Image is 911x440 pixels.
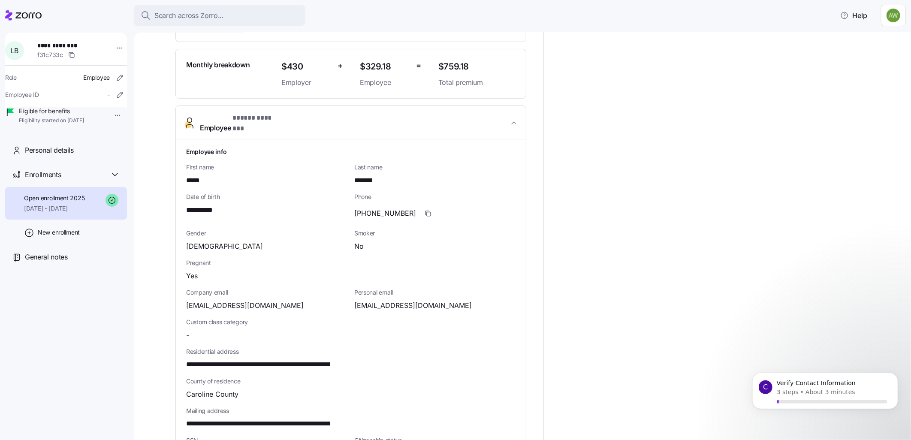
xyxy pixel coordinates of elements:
span: Role [5,73,17,82]
span: Custom class category [186,318,347,326]
span: Employee [83,73,110,82]
span: $329.18 [360,60,409,74]
span: $430 [281,60,331,74]
span: [EMAIL_ADDRESS][DOMAIN_NAME] [186,300,304,311]
span: Pregnant [186,259,516,267]
span: Yes [186,271,198,281]
span: General notes [25,252,68,262]
span: County of residence [186,377,516,386]
span: Search across Zorro... [154,10,224,21]
span: Residential address [186,347,516,356]
h1: Employee info [186,147,516,156]
span: [PHONE_NUMBER] [354,208,416,219]
span: Gender [186,229,347,238]
span: Smoker [354,229,516,238]
span: Eligible for benefits [19,107,84,115]
span: Eligibility started on [DATE] [19,117,84,124]
span: [DATE] - [DATE] [24,204,84,213]
span: [EMAIL_ADDRESS][DOMAIN_NAME] [354,300,472,311]
span: = [416,60,421,72]
span: Open enrollment 2025 [24,194,84,202]
span: Phone [354,193,516,201]
span: Total premium [438,77,516,88]
span: - [186,330,189,341]
span: Date of birth [186,193,347,201]
span: No [354,241,364,252]
button: Search across Zorro... [134,5,305,26]
span: Monthly breakdown [186,60,250,70]
iframe: Intercom notifications message [739,363,911,436]
span: f31c733c [37,51,63,59]
span: First name [186,163,347,172]
span: Company email [186,288,347,297]
span: Employee [360,77,409,88]
span: + [338,60,343,72]
span: New enrollment [38,228,80,237]
span: - [107,90,110,99]
span: $759.18 [438,60,516,74]
span: L B [11,47,18,54]
img: 187a7125535df60c6aafd4bbd4ff0edb [887,9,900,22]
button: Help [833,7,874,24]
span: Help [840,10,867,21]
span: Employee [200,113,280,133]
span: Mailing address [186,407,516,415]
span: Personal email [354,288,516,297]
span: Employer [281,77,331,88]
span: Employee ID [5,90,39,99]
span: [DEMOGRAPHIC_DATA] [186,241,263,252]
span: Enrollments [25,169,61,180]
span: Personal details [25,145,74,156]
span: Last name [354,163,516,172]
span: Caroline County [186,389,238,400]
